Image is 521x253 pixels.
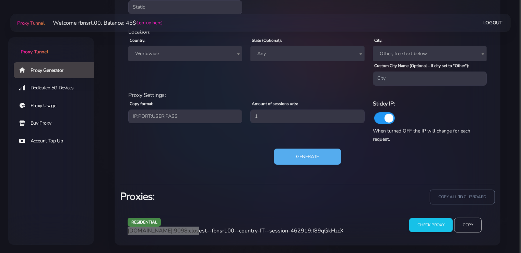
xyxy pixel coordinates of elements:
[14,80,99,96] a: Dedicated 5G Devices
[14,62,99,78] a: Proxy Generator
[252,101,298,107] label: Amount of sessions urls:
[409,218,453,232] input: Check Proxy
[373,72,487,85] input: City
[374,63,469,69] label: Custom City Name (Optional - If city set to "Other"):
[128,227,343,235] span: [DOMAIN_NAME]:9098:closest--fbnsrl.00--country-IT--session-462919:f89qGkHzcX
[128,46,242,61] span: Worldwide
[454,218,482,232] input: Copy
[250,46,364,61] span: Any
[252,37,282,43] label: State (Optional):
[21,49,48,55] span: Proxy Tunnel
[254,49,360,59] span: Any
[124,28,491,36] div: Location:
[373,46,487,61] span: Other, free text below
[8,37,94,55] a: Proxy Tunnel
[16,17,44,28] a: Proxy Tunnel
[120,190,304,204] h3: Proxies:
[374,37,382,43] label: City:
[14,98,99,114] a: Proxy Usage
[377,49,483,59] span: Other, free text below
[14,133,99,149] a: Account Top Up
[483,16,502,29] a: Logout
[128,218,161,226] span: residential
[14,115,99,131] a: Buy Proxy
[130,101,153,107] label: Copy format:
[17,20,44,26] span: Proxy Tunnel
[124,91,491,99] div: Proxy Settings:
[488,220,512,244] iframe: Webchat Widget
[430,190,495,204] input: copy all to clipboard
[132,49,238,59] span: Worldwide
[373,128,470,142] span: When turned OFF the IP will change for each request.
[274,149,341,165] button: Generate
[136,19,163,26] a: (top-up here)
[130,37,145,43] label: Country:
[45,19,163,27] li: Welcome fbnsrl.00. Balance: 45$
[373,99,487,108] h6: Sticky IP:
